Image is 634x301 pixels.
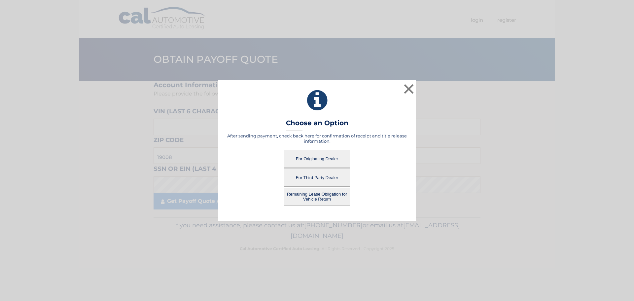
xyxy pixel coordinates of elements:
button: × [402,82,415,95]
button: For Originating Dealer [284,150,350,168]
button: For Third Party Dealer [284,169,350,187]
h5: After sending payment, check back here for confirmation of receipt and title release information. [226,133,408,144]
button: Remaining Lease Obligation for Vehicle Return [284,188,350,206]
h3: Choose an Option [286,119,348,131]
